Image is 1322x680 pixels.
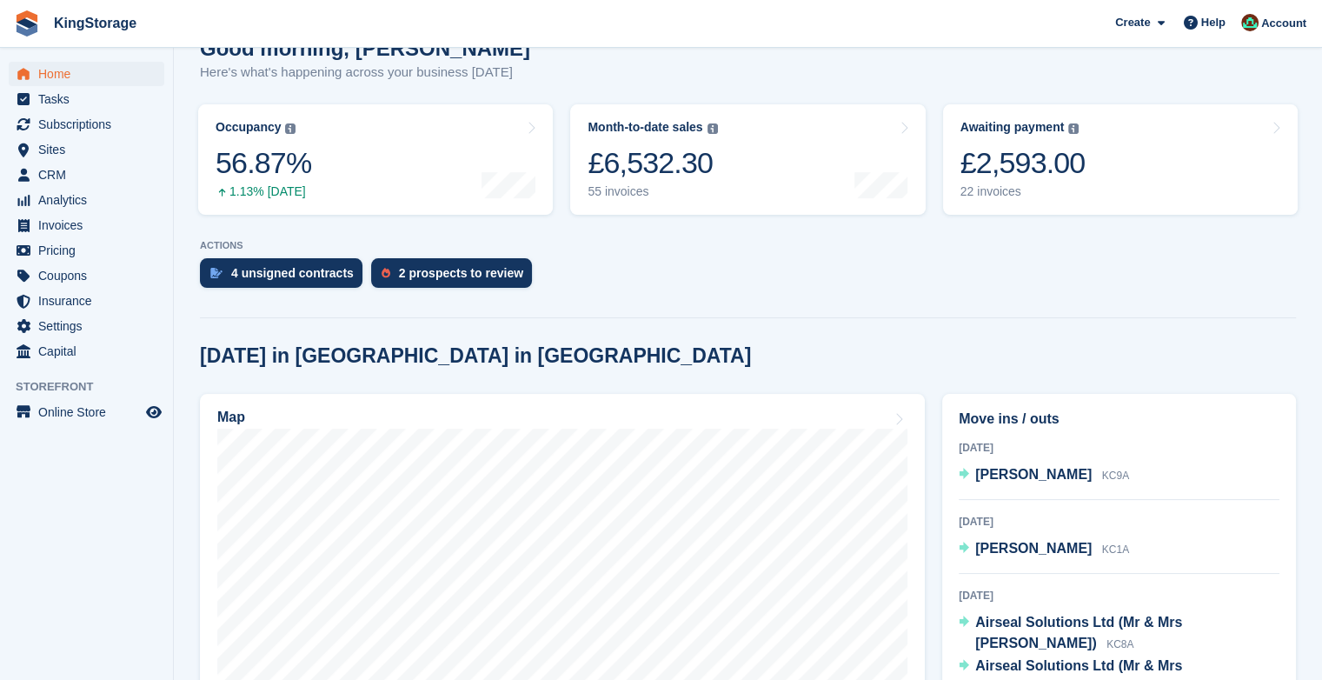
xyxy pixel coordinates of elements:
[38,87,143,111] span: Tasks
[16,378,173,396] span: Storefront
[1102,543,1129,556] span: KC1A
[9,314,164,338] a: menu
[382,268,390,278] img: prospect-51fa495bee0391a8d652442698ab0144808aea92771e9ea1ae160a38d050c398.svg
[588,145,717,181] div: £6,532.30
[38,163,143,187] span: CRM
[9,238,164,263] a: menu
[1106,638,1133,650] span: KC8A
[200,258,371,297] a: 4 unsigned contracts
[38,289,143,313] span: Insurance
[200,240,1296,251] p: ACTIONS
[960,145,1086,181] div: £2,593.00
[9,87,164,111] a: menu
[285,123,296,134] img: icon-info-grey-7440780725fd019a000dd9b08b2336e03edf1995a4989e88bcd33f0948082b44.svg
[216,120,281,135] div: Occupancy
[959,409,1279,430] h2: Move ins / outs
[198,104,553,215] a: Occupancy 56.87% 1.13% [DATE]
[959,440,1279,456] div: [DATE]
[14,10,40,37] img: stora-icon-8386f47178a22dfd0bd8f6a31ec36ba5ce8667c1dd55bd0f319d3a0aa187defe.svg
[38,314,143,338] span: Settings
[959,464,1129,487] a: [PERSON_NAME] KC9A
[38,112,143,137] span: Subscriptions
[960,120,1065,135] div: Awaiting payment
[1068,123,1079,134] img: icon-info-grey-7440780725fd019a000dd9b08b2336e03edf1995a4989e88bcd33f0948082b44.svg
[9,263,164,288] a: menu
[38,137,143,162] span: Sites
[371,258,541,297] a: 2 prospects to review
[708,123,718,134] img: icon-info-grey-7440780725fd019a000dd9b08b2336e03edf1995a4989e88bcd33f0948082b44.svg
[959,588,1279,603] div: [DATE]
[1241,14,1259,31] img: John King
[9,213,164,237] a: menu
[38,339,143,363] span: Capital
[9,400,164,424] a: menu
[217,410,245,425] h2: Map
[959,612,1279,656] a: Airseal Solutions Ltd (Mr & Mrs [PERSON_NAME]) KC8A
[38,62,143,86] span: Home
[231,266,354,280] div: 4 unsigned contracts
[47,9,143,37] a: KingStorage
[975,541,1092,556] span: [PERSON_NAME]
[200,344,751,368] h2: [DATE] in [GEOGRAPHIC_DATA] in [GEOGRAPHIC_DATA]
[9,188,164,212] a: menu
[1115,14,1150,31] span: Create
[975,467,1092,482] span: [PERSON_NAME]
[959,538,1129,561] a: [PERSON_NAME] KC1A
[1261,15,1306,32] span: Account
[38,188,143,212] span: Analytics
[143,402,164,423] a: Preview store
[38,213,143,237] span: Invoices
[210,268,223,278] img: contract_signature_icon-13c848040528278c33f63329250d36e43548de30e8caae1d1a13099fd9432cc5.svg
[1201,14,1226,31] span: Help
[216,145,311,181] div: 56.87%
[399,266,523,280] div: 2 prospects to review
[38,238,143,263] span: Pricing
[9,112,164,137] a: menu
[959,514,1279,530] div: [DATE]
[9,62,164,86] a: menu
[38,263,143,288] span: Coupons
[588,120,702,135] div: Month-to-date sales
[9,289,164,313] a: menu
[9,137,164,162] a: menu
[9,339,164,363] a: menu
[216,184,311,199] div: 1.13% [DATE]
[9,163,164,187] a: menu
[1102,470,1129,482] span: KC9A
[200,63,530,83] p: Here's what's happening across your business [DATE]
[38,400,143,424] span: Online Store
[200,37,530,60] h1: Good morning, [PERSON_NAME]
[943,104,1298,215] a: Awaiting payment £2,593.00 22 invoices
[960,184,1086,199] div: 22 invoices
[570,104,925,215] a: Month-to-date sales £6,532.30 55 invoices
[975,615,1182,650] span: Airseal Solutions Ltd (Mr & Mrs [PERSON_NAME])
[588,184,717,199] div: 55 invoices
